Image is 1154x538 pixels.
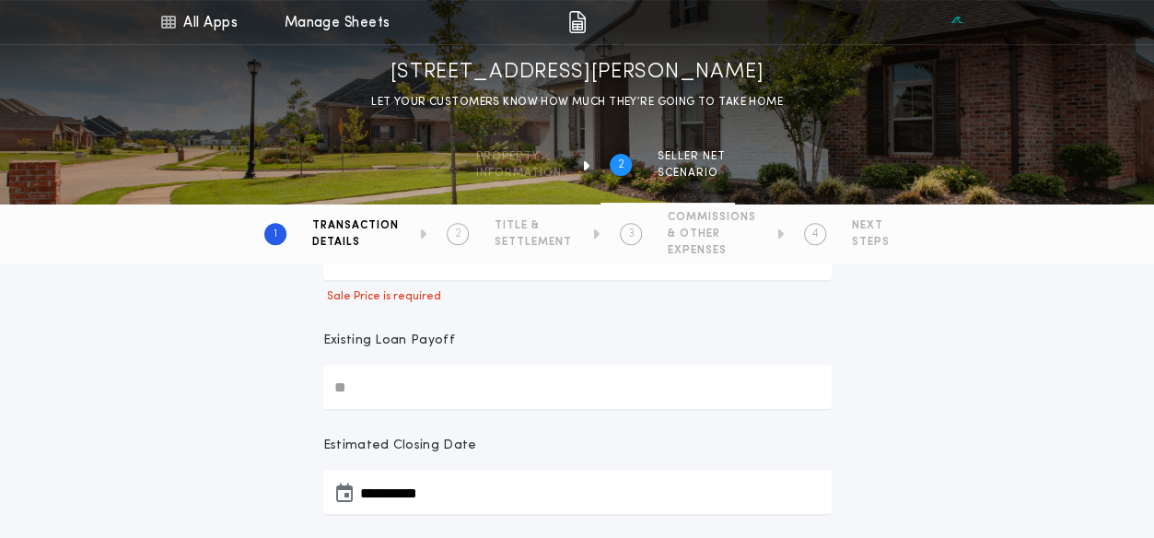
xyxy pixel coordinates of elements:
h1: [STREET_ADDRESS][PERSON_NAME] [390,58,764,88]
h2: 2 [455,227,461,241]
span: TITLE & [495,218,572,233]
span: SELLER NET [658,149,726,164]
h2: 3 [628,227,635,241]
span: NEXT [852,218,890,233]
img: vs-icon [924,13,988,31]
span: & OTHER [668,227,756,241]
h2: 2 [618,158,624,172]
span: SETTLEMENT [495,235,572,250]
span: information [476,166,562,181]
span: COMMISSIONS [668,210,756,225]
h2: 4 [812,227,819,241]
p: Existing Loan Payoff [323,332,455,350]
span: TRANSACTION [312,218,399,233]
input: Existing Loan Payoff [323,365,832,409]
h2: 1 [274,227,277,241]
p: Estimated Closing Date [323,437,832,455]
p: LET YOUR CUSTOMERS KNOW HOW MUCH THEY’RE GOING TO TAKE HOME [371,93,783,111]
span: STEPS [852,235,890,250]
img: img [568,11,586,33]
span: DETAILS [312,235,399,250]
span: Property [476,149,562,164]
span: EXPENSES [668,243,756,258]
span: SCENARIO [658,166,726,181]
p: Sale Price is required [323,289,832,304]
